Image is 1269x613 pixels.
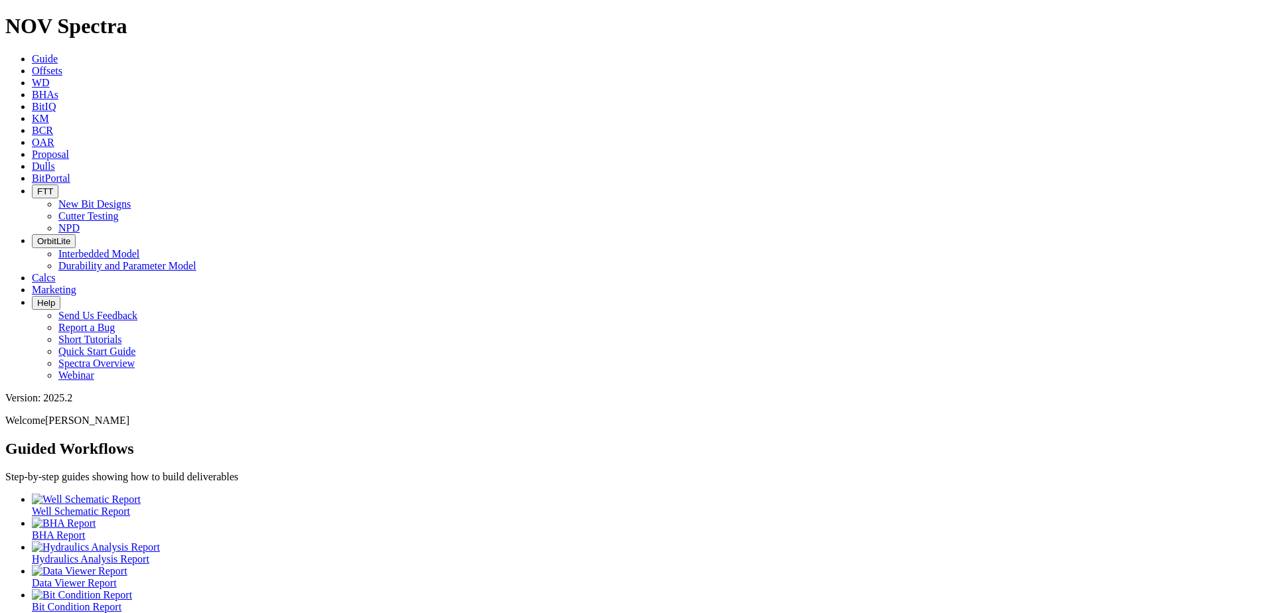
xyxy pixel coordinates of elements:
[5,14,1264,38] h1: NOV Spectra
[58,210,119,222] a: Cutter Testing
[32,529,85,541] span: BHA Report
[32,517,1264,541] a: BHA Report BHA Report
[32,125,53,136] a: BCR
[32,494,141,506] img: Well Schematic Report
[58,222,80,234] a: NPD
[5,440,1264,458] h2: Guided Workflows
[32,89,58,100] a: BHAs
[32,113,49,124] a: KM
[32,541,1264,565] a: Hydraulics Analysis Report Hydraulics Analysis Report
[32,272,56,283] a: Calcs
[32,565,1264,588] a: Data Viewer Report Data Viewer Report
[32,284,76,295] a: Marketing
[32,517,96,529] img: BHA Report
[32,494,1264,517] a: Well Schematic Report Well Schematic Report
[37,298,55,308] span: Help
[32,101,56,112] a: BitIQ
[32,541,160,553] img: Hydraulics Analysis Report
[58,322,115,333] a: Report a Bug
[5,415,1264,427] p: Welcome
[32,53,58,64] a: Guide
[32,161,55,172] a: Dulls
[58,346,135,357] a: Quick Start Guide
[5,471,1264,483] p: Step-by-step guides showing how to build deliverables
[32,149,69,160] a: Proposal
[32,577,117,588] span: Data Viewer Report
[32,234,76,248] button: OrbitLite
[37,236,70,246] span: OrbitLite
[32,506,130,517] span: Well Schematic Report
[32,565,127,577] img: Data Viewer Report
[45,415,129,426] span: [PERSON_NAME]
[32,553,149,565] span: Hydraulics Analysis Report
[37,186,53,196] span: FTT
[5,392,1264,404] div: Version: 2025.2
[32,601,121,612] span: Bit Condition Report
[32,172,70,184] a: BitPortal
[58,334,122,345] a: Short Tutorials
[32,589,1264,612] a: Bit Condition Report Bit Condition Report
[32,137,54,148] a: OAR
[32,589,132,601] img: Bit Condition Report
[58,370,94,381] a: Webinar
[32,77,50,88] a: WD
[32,65,62,76] a: Offsets
[58,260,196,271] a: Durability and Parameter Model
[58,310,137,321] a: Send Us Feedback
[32,184,58,198] button: FTT
[32,296,60,310] button: Help
[58,358,135,369] a: Spectra Overview
[58,198,131,210] a: New Bit Designs
[58,248,139,259] a: Interbedded Model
